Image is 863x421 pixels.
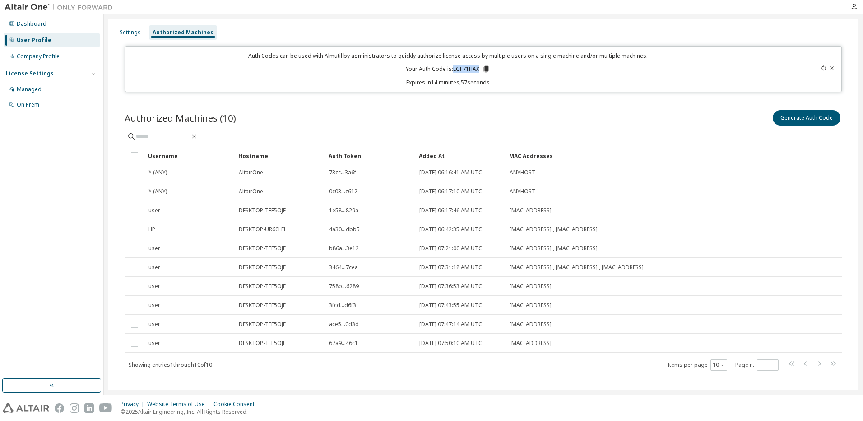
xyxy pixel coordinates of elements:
span: user [148,340,160,347]
img: linkedin.svg [84,403,94,413]
span: [DATE] 07:43:55 AM UTC [419,302,482,309]
p: Your Auth Code is: EGF71HAX [406,65,490,73]
span: [DATE] 07:36:53 AM UTC [419,283,482,290]
div: On Prem [17,101,39,108]
p: Auth Codes can be used with Almutil by administrators to quickly authorize license access by mult... [131,52,766,60]
div: Dashboard [17,20,46,28]
span: [DATE] 07:50:10 AM UTC [419,340,482,347]
div: Website Terms of Use [147,401,213,408]
div: Cookie Consent [213,401,260,408]
span: DESKTOP-TEF5OJF [239,283,286,290]
span: AltairOne [239,188,263,195]
div: License Settings [6,70,54,77]
span: [MAC_ADDRESS] [510,207,552,214]
span: [DATE] 07:31:18 AM UTC [419,264,482,271]
span: user [148,321,160,328]
span: DESKTOP-TEF5OJF [239,207,286,214]
span: 3464...7cea [329,264,358,271]
img: altair_logo.svg [3,403,49,413]
span: Showing entries 1 through 10 of 10 [129,361,212,369]
span: user [148,302,160,309]
span: [MAC_ADDRESS] [510,302,552,309]
span: DESKTOP-TEF5OJF [239,245,286,252]
span: DESKTOP-TEF5OJF [239,264,286,271]
div: Username [148,149,231,163]
div: Company Profile [17,53,60,60]
button: 10 [713,361,725,369]
div: Settings [120,29,141,36]
img: facebook.svg [55,403,64,413]
span: [DATE] 06:17:10 AM UTC [419,188,482,195]
span: [DATE] 07:47:14 AM UTC [419,321,482,328]
span: Items per page [668,359,727,371]
span: ANYHOST [510,169,535,176]
span: [DATE] 06:16:41 AM UTC [419,169,482,176]
span: ANYHOST [510,188,535,195]
p: © 2025 Altair Engineering, Inc. All Rights Reserved. [121,408,260,416]
span: AltairOne [239,169,263,176]
span: * (ANY) [148,188,167,195]
span: 3fcd...d6f3 [329,302,356,309]
span: DESKTOP-TEF5OJF [239,302,286,309]
span: [MAC_ADDRESS] , [MAC_ADDRESS] [510,245,598,252]
span: DESKTOP-TEF5OJF [239,340,286,347]
div: Auth Token [329,149,412,163]
span: user [148,245,160,252]
span: [MAC_ADDRESS] , [MAC_ADDRESS] [510,226,598,233]
span: [DATE] 06:17:46 AM UTC [419,207,482,214]
div: Added At [419,149,502,163]
span: b86a...3e12 [329,245,359,252]
span: 73cc...3a6f [329,169,356,176]
button: Generate Auth Code [773,110,840,126]
span: 758b...6289 [329,283,359,290]
div: Managed [17,86,42,93]
span: [MAC_ADDRESS] , [MAC_ADDRESS] , [MAC_ADDRESS] [510,264,644,271]
span: HP [148,226,155,233]
span: [DATE] 06:42:35 AM UTC [419,226,482,233]
span: DESKTOP-UR60LEL [239,226,287,233]
div: Privacy [121,401,147,408]
span: [DATE] 07:21:00 AM UTC [419,245,482,252]
p: Expires in 14 minutes, 57 seconds [131,79,766,86]
img: youtube.svg [99,403,112,413]
span: 67a9...46c1 [329,340,358,347]
div: MAC Addresses [509,149,743,163]
span: Page n. [735,359,779,371]
div: Hostname [238,149,321,163]
span: 1e58...829a [329,207,358,214]
div: User Profile [17,37,51,44]
span: * (ANY) [148,169,167,176]
span: 0c03...c612 [329,188,357,195]
span: Authorized Machines (10) [125,112,236,124]
span: [MAC_ADDRESS] [510,340,552,347]
img: Altair One [5,3,117,12]
span: [MAC_ADDRESS] [510,321,552,328]
span: 4a30...dbb5 [329,226,360,233]
span: DESKTOP-TEF5OJF [239,321,286,328]
span: user [148,283,160,290]
span: user [148,207,160,214]
span: ace5...0d3d [329,321,359,328]
img: instagram.svg [70,403,79,413]
span: user [148,264,160,271]
span: [MAC_ADDRESS] [510,283,552,290]
div: Authorized Machines [153,29,213,36]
